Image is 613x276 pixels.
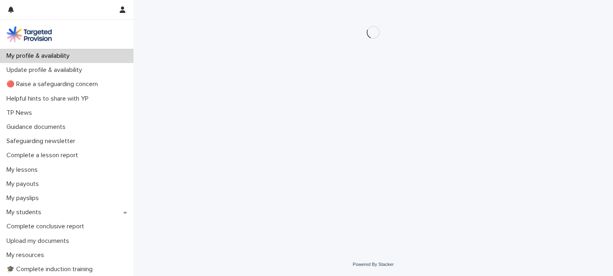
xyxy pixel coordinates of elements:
[3,109,38,117] p: TP News
[3,209,48,216] p: My students
[3,52,76,60] p: My profile & availability
[3,194,45,202] p: My payslips
[3,166,44,174] p: My lessons
[6,26,52,42] img: M5nRWzHhSzIhMunXDL62
[3,137,82,145] p: Safeguarding newsletter
[3,265,99,273] p: 🎓 Complete induction training
[3,223,91,230] p: Complete conclusive report
[3,95,95,103] p: Helpful hints to share with YP
[3,152,85,159] p: Complete a lesson report
[353,262,393,267] a: Powered By Stacker
[3,80,104,88] p: 🔴 Raise a safeguarding concern
[3,180,45,188] p: My payouts
[3,237,76,245] p: Upload my documents
[3,123,72,131] p: Guidance documents
[3,66,89,74] p: Update profile & availability
[3,251,51,259] p: My resources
